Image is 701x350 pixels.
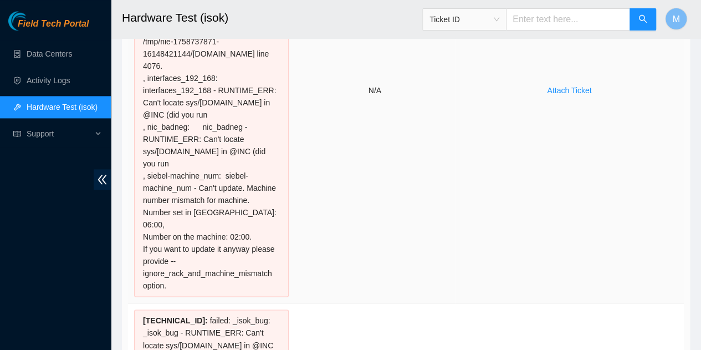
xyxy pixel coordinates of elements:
[13,130,21,138] span: read
[27,49,72,58] a: Data Centers
[672,12,679,26] span: M
[429,11,499,28] span: Ticket ID
[143,316,208,325] span: [TECHNICAL_ID] :
[547,84,591,97] span: Attach Ticket
[18,19,89,29] span: Field Tech Portal
[538,82,600,99] button: Attach Ticket
[27,76,70,85] a: Activity Logs
[506,8,630,31] input: Enter text here...
[665,8,687,30] button: M
[94,169,111,190] span: double-left
[638,14,647,25] span: search
[8,20,89,34] a: Akamai TechnologiesField Tech Portal
[630,8,656,31] button: search
[8,11,56,31] img: Akamai Technologies
[27,123,92,145] span: Support
[27,103,98,111] a: Hardware Test (isok)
